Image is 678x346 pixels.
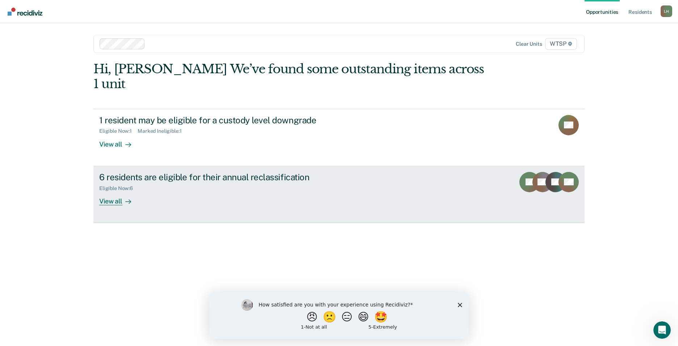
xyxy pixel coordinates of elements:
div: Eligible Now : 6 [99,185,139,191]
iframe: Intercom live chat [653,321,671,339]
div: Marked Ineligible : 1 [138,128,187,134]
img: Recidiviz [8,8,42,16]
div: Clear units [516,41,542,47]
div: 6 residents are eligible for their annual reclassification [99,172,353,182]
div: View all [99,134,140,148]
div: Eligible Now : 1 [99,128,138,134]
div: View all [99,191,140,205]
div: L H [661,5,672,17]
iframe: Survey by Kim from Recidiviz [209,292,469,339]
button: Profile dropdown button [661,5,672,17]
a: 1 resident may be eligible for a custody level downgradeEligible Now:1Marked Ineligible:1View all [93,109,585,166]
span: WTSP [545,38,577,50]
div: 1 resident may be eligible for a custody level downgrade [99,115,353,125]
div: Hi, [PERSON_NAME] We’ve found some outstanding items across 1 unit [93,62,486,91]
a: 6 residents are eligible for their annual reclassificationEligible Now:6View all [93,166,585,223]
